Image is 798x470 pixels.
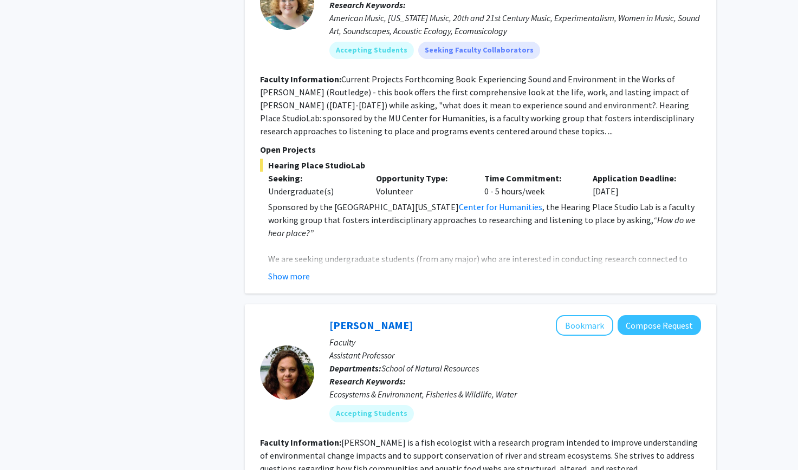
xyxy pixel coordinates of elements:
[268,172,360,185] p: Seeking:
[368,172,476,198] div: Volunteer
[260,74,694,136] fg-read-more: Current Projects Forthcoming Book: Experiencing Sound and Environment in the Works of [PERSON_NAM...
[418,42,540,59] mat-chip: Seeking Faculty Collaborators
[476,172,585,198] div: 0 - 5 hours/week
[260,143,701,156] p: Open Projects
[459,201,542,212] a: Center for Humanities
[556,315,613,336] button: Add Allison Pease to Bookmarks
[593,172,685,185] p: Application Deadline:
[268,270,310,283] button: Show more
[329,349,701,362] p: Assistant Professor
[260,159,701,172] span: Hearing Place StudioLab
[8,421,46,462] iframe: Chat
[329,318,413,332] a: [PERSON_NAME]
[381,363,479,374] span: School of Natural Resources
[329,376,406,387] b: Research Keywords:
[484,172,576,185] p: Time Commitment:
[376,172,468,185] p: Opportunity Type:
[268,214,696,238] em: “How do we hear place?”
[268,185,360,198] div: Undergraduate(s)
[329,336,701,349] p: Faculty
[329,405,414,422] mat-chip: Accepting Students
[329,11,701,37] div: American Music, [US_STATE] Music, 20th and 21st Century Music, Experimentalism, Women in Music, S...
[329,363,381,374] b: Departments:
[260,74,341,84] b: Faculty Information:
[260,437,341,448] b: Faculty Information:
[585,172,693,198] div: [DATE]
[329,388,701,401] div: Ecosystems & Environment, Fisheries & Wildlife, Water
[618,315,701,335] button: Compose Request to Allison Pease
[329,42,414,59] mat-chip: Accepting Students
[268,200,701,239] p: Sponsored by the [GEOGRAPHIC_DATA][US_STATE] , the Hearing Place Studio Lab is a faculty working ...
[268,252,701,317] p: We are seeking undergraduate students (from any major) who are interested in conducting research ...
